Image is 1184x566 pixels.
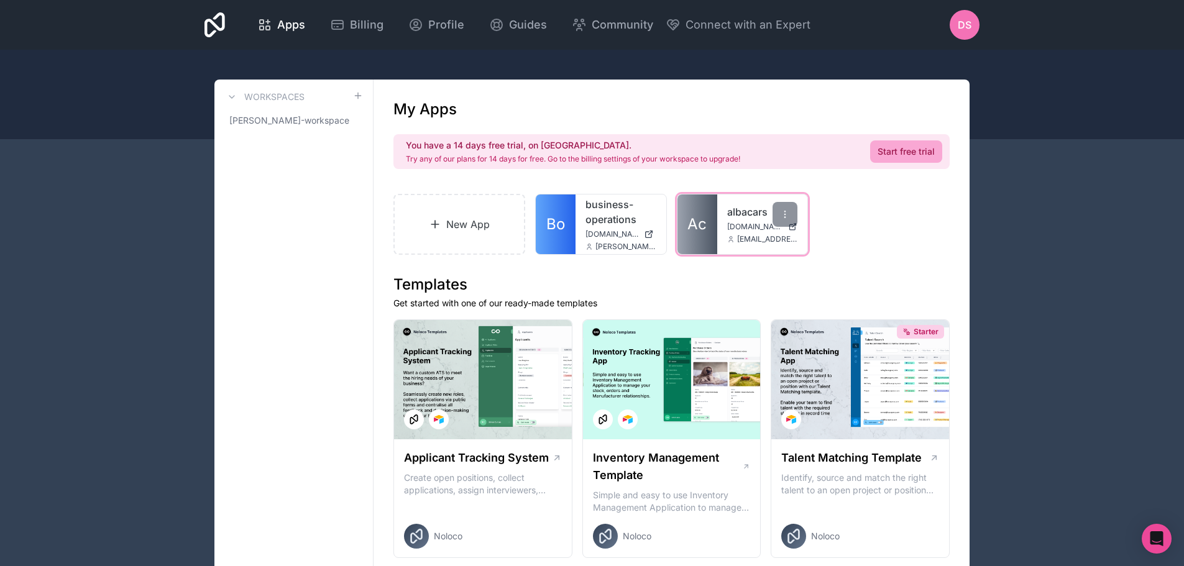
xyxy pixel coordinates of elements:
a: Bo [536,194,576,254]
div: Open Intercom Messenger [1142,524,1172,554]
a: Profile [398,11,474,39]
a: [PERSON_NAME]-workspace [224,109,363,132]
img: Airtable Logo [434,414,444,424]
span: Bo [546,214,565,234]
img: Airtable Logo [623,414,633,424]
button: Connect with an Expert [666,16,810,34]
span: Billing [350,16,383,34]
span: [DOMAIN_NAME] [585,229,639,239]
a: New App [393,194,525,255]
span: [DOMAIN_NAME] [727,222,784,232]
a: Guides [479,11,557,39]
h2: You have a 14 days free trial, on [GEOGRAPHIC_DATA]. [406,139,740,152]
span: DS [958,17,971,32]
a: Billing [320,11,393,39]
span: Noloco [623,530,651,542]
a: [DOMAIN_NAME] [585,229,656,239]
h1: Applicant Tracking System [404,449,549,467]
span: Connect with an Expert [686,16,810,34]
span: Starter [914,327,938,337]
h1: Talent Matching Template [781,449,922,467]
span: [EMAIL_ADDRESS][DOMAIN_NAME] [737,234,798,244]
span: Community [592,16,653,34]
span: [PERSON_NAME][EMAIL_ADDRESS][DOMAIN_NAME] [595,242,656,252]
span: Guides [509,16,547,34]
p: Get started with one of our ready-made templates [393,297,950,309]
span: Profile [428,16,464,34]
p: Create open positions, collect applications, assign interviewers, centralise candidate feedback a... [404,472,562,496]
a: [DOMAIN_NAME] [727,222,798,232]
a: Community [562,11,663,39]
span: Noloco [434,530,462,542]
a: Start free trial [870,140,942,163]
h1: Inventory Management Template [593,449,742,484]
a: Apps [247,11,315,39]
span: [PERSON_NAME]-workspace [229,114,349,127]
a: business-operations [585,197,656,227]
a: Ac [677,194,717,254]
h3: Workspaces [244,91,305,103]
span: Noloco [811,530,840,542]
h1: Templates [393,275,950,294]
p: Identify, source and match the right talent to an open project or position with our Talent Matchi... [781,472,939,496]
a: Workspaces [224,89,305,104]
img: Airtable Logo [786,414,796,424]
a: albacars [727,204,798,219]
p: Simple and easy to use Inventory Management Application to manage your stock, orders and Manufact... [593,489,751,514]
h1: My Apps [393,99,457,119]
p: Try any of our plans for 14 days for free. Go to the billing settings of your workspace to upgrade! [406,154,740,164]
span: Apps [277,16,305,34]
span: Ac [687,214,707,234]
